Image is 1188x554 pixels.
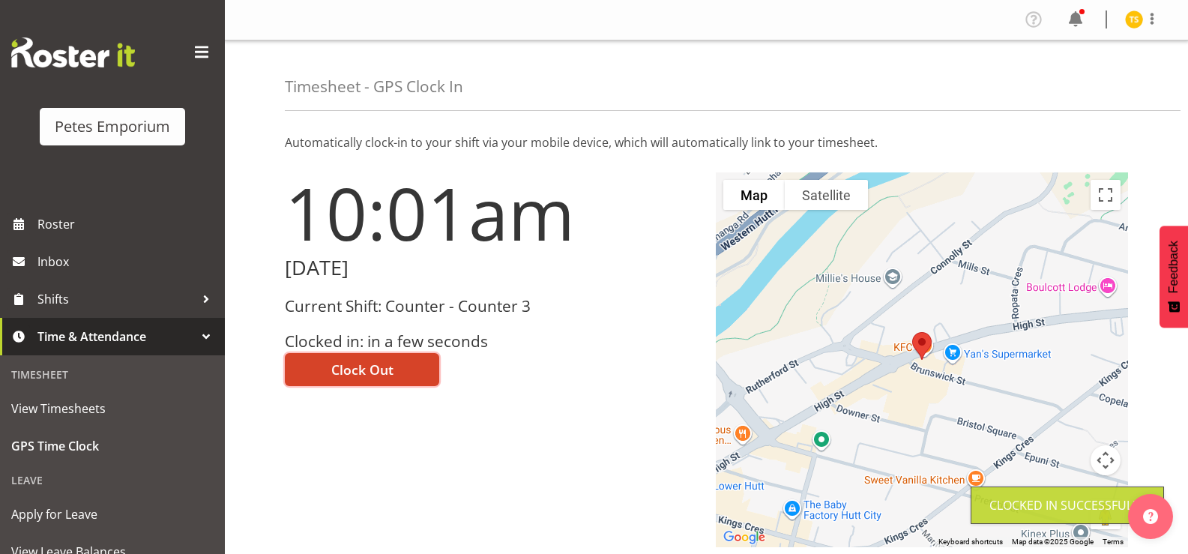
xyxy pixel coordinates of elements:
a: View Timesheets [4,390,221,427]
a: GPS Time Clock [4,427,221,465]
span: Apply for Leave [11,503,214,526]
p: Automatically clock-in to your shift via your mobile device, which will automatically link to you... [285,133,1128,151]
button: Clock Out [285,353,439,386]
img: Google [720,528,769,547]
span: GPS Time Clock [11,435,214,457]
button: Show satellite imagery [785,180,868,210]
h2: [DATE] [285,256,698,280]
div: Leave [4,465,221,496]
span: Feedback [1167,241,1181,293]
div: Petes Emporium [55,115,170,138]
span: Shifts [37,288,195,310]
a: Terms (opens in new tab) [1103,538,1124,546]
img: Rosterit website logo [11,37,135,67]
a: Open this area in Google Maps (opens a new window) [720,528,769,547]
span: Map data ©2025 Google [1012,538,1094,546]
span: View Timesheets [11,397,214,420]
button: Show street map [723,180,785,210]
h3: Clocked in: in a few seconds [285,333,698,350]
button: Keyboard shortcuts [938,537,1003,547]
img: help-xxl-2.png [1143,509,1158,524]
span: Clock Out [331,360,394,379]
button: Toggle fullscreen view [1091,180,1121,210]
img: tamara-straker11292.jpg [1125,10,1143,28]
a: Apply for Leave [4,496,221,533]
div: Timesheet [4,359,221,390]
button: Feedback - Show survey [1160,226,1188,328]
span: Roster [37,213,217,235]
span: Inbox [37,250,217,273]
h4: Timesheet - GPS Clock In [285,78,463,95]
h1: 10:01am [285,172,698,253]
h3: Current Shift: Counter - Counter 3 [285,298,698,315]
div: Clocked in Successfully [989,496,1145,514]
span: Time & Attendance [37,325,195,348]
button: Map camera controls [1091,445,1121,475]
